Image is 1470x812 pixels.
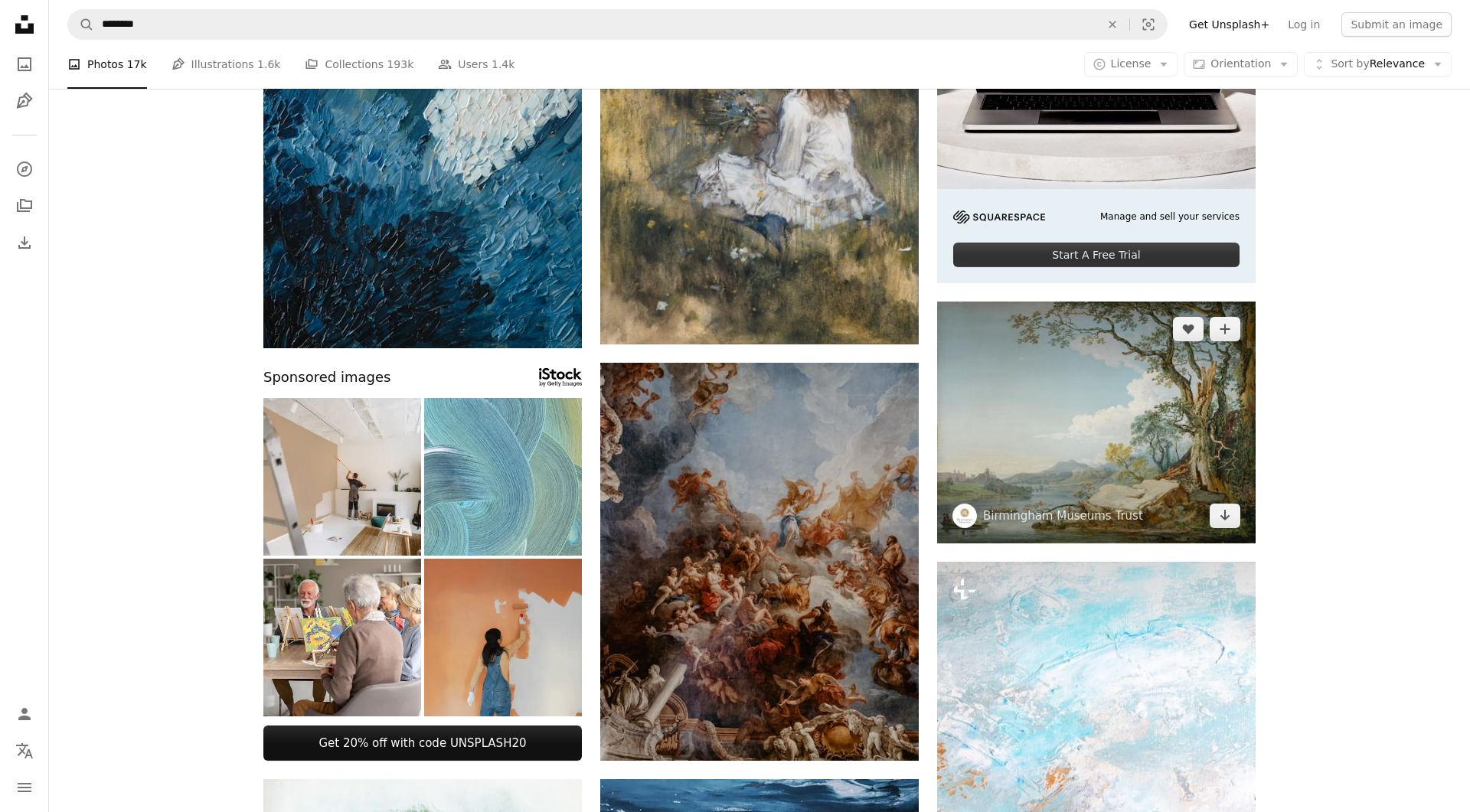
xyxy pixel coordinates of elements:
[600,363,919,761] img: a painting on the ceiling of a building
[305,40,413,89] a: Collections 193k
[600,554,919,568] a: a painting on the ceiling of a building
[9,227,40,258] a: Download History
[171,40,281,89] a: Illustrations 1.6k
[1184,52,1298,77] button: Orientation
[9,86,40,116] a: Illustrations
[1180,12,1279,37] a: Get Unsplash+
[953,243,1240,267] div: Start A Free Trial
[9,49,40,80] a: Photos
[983,508,1143,523] a: Birmingham Museums Trust
[424,559,582,716] img: Bringing color to my home
[9,154,40,184] a: Explore
[492,56,514,73] span: 1.4k
[9,191,40,221] a: Collections
[1130,10,1167,39] button: Visual search
[9,772,40,803] button: Menu
[1100,210,1240,223] span: Manage and sell your services
[600,100,919,114] a: girl in white dress sitting on rock painting
[937,302,1256,543] img: a painting of people in a boat on a river
[387,56,413,73] span: 193k
[937,793,1256,807] a: an abstract painting with blue and white colors
[1341,12,1452,37] button: Submit an image
[263,367,390,389] span: Sponsored images
[1111,57,1151,70] span: License
[263,726,582,761] a: Get 20% off with code UNSPLASH20
[1084,52,1178,77] button: License
[1331,57,1425,72] span: Relevance
[257,56,280,73] span: 1.6k
[952,504,977,528] img: Go to Birmingham Museums Trust's profile
[1210,504,1240,528] a: Download
[1279,12,1329,37] a: Log in
[1210,317,1240,341] button: Add to Collection
[438,40,514,89] a: Users 1.4k
[953,210,1045,223] img: file-1705255347840-230a6ab5bca9image
[1210,57,1271,70] span: Orientation
[424,398,582,556] img: Acrylic smear brushstroke yellow and blue blot on black. Abstract texture color stain painting ba...
[1331,57,1369,70] span: Sort by
[1304,52,1452,77] button: Sort byRelevance
[1173,317,1204,341] button: Like
[937,415,1256,429] a: a painting of people in a boat on a river
[263,559,421,716] img: A group of seniors engaging in a creative painting class
[263,398,421,556] img: Man painting living room wall during apartment renovation
[67,9,1168,40] form: Find visuals sitewide
[9,735,40,766] button: Language
[1096,10,1129,39] button: Clear
[9,699,40,729] a: Log in / Sign up
[9,9,40,43] a: Home — Unsplash
[68,10,94,39] button: Search Unsplash
[263,102,582,116] a: a painting of blue and white colors with a white cloud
